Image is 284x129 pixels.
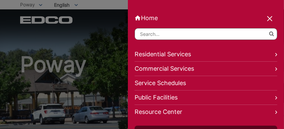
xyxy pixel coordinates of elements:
a: Home [135,14,277,21]
input: Search [135,28,277,40]
a: Commercial Services [135,62,277,76]
a: Residential Services [135,47,277,62]
a: Resource Center [135,105,277,119]
a: Public Facilities [135,90,277,105]
a: Service Schedules [135,76,277,90]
